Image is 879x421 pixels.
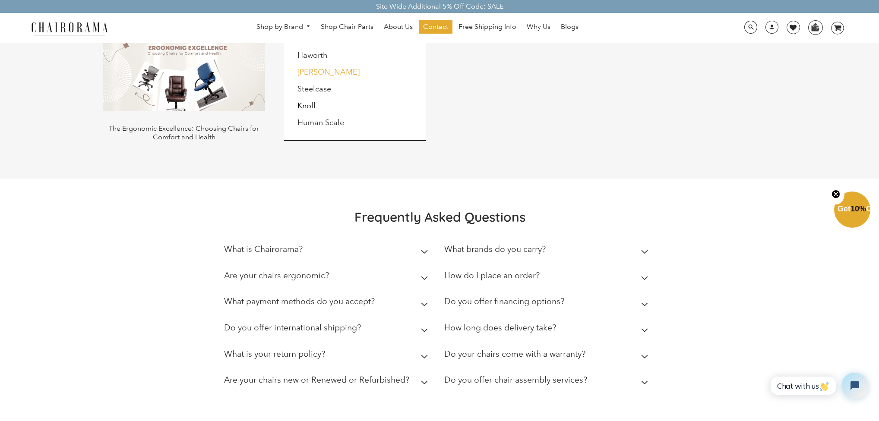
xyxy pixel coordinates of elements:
[761,365,875,406] iframe: Tidio Chat
[252,20,315,34] a: Shop by Brand
[297,67,360,77] a: [PERSON_NAME]
[522,20,555,34] a: Why Us
[851,204,866,213] span: 10%
[809,21,822,34] img: WhatsApp_Image_2024-07-12_at_16.23.01.webp
[556,20,583,34] a: Blogs
[26,21,113,36] img: chairorama
[834,192,870,229] div: Get10%OffClose teaser
[379,20,417,34] a: About Us
[297,101,316,110] a: Knoll
[297,50,328,60] a: Haworth
[297,118,344,127] a: Human Scale
[423,22,448,31] span: Contact
[527,22,550,31] span: Why Us
[321,22,373,31] span: Shop Chair Parts
[384,22,413,31] span: About Us
[827,185,844,204] button: Close teaser
[316,20,378,34] a: Shop Chair Parts
[458,22,516,31] span: Free Shipping Info
[561,22,579,31] span: Blogs
[419,20,452,34] a: Contact
[838,204,877,213] span: Get Off
[149,20,686,36] nav: DesktopNavigation
[454,20,521,34] a: Free Shipping Info
[297,84,331,94] a: Steelcase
